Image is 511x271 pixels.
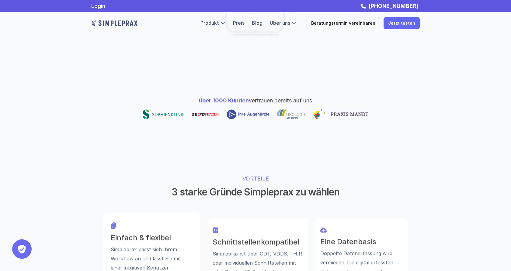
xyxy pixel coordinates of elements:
a: [PHONE_NUMBER] [367,3,420,9]
h3: Einfach & flexibel [111,234,193,242]
strong: [PHONE_NUMBER] [369,3,418,9]
a: Produkt [200,20,219,26]
p: Beratungstermin vereinbaren [311,21,375,26]
a: Jetzt testen [384,17,420,29]
a: Login [91,3,105,9]
h2: 3 starke Gründe Simpleprax zu wählen [141,186,370,198]
a: Blog [252,20,262,26]
p: vertrauen bereits auf uns [199,96,312,105]
a: Preis [233,20,245,26]
h3: Eine Datenbasis [320,237,403,246]
span: über 1000 Kunden [199,97,249,104]
a: Beratungstermin vereinbaren [307,17,380,29]
p: Jetzt testen [388,21,415,26]
h3: Schnittstellenkompatibel [213,238,303,247]
a: Über uns [270,20,290,26]
p: VORTEILE [161,174,351,183]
